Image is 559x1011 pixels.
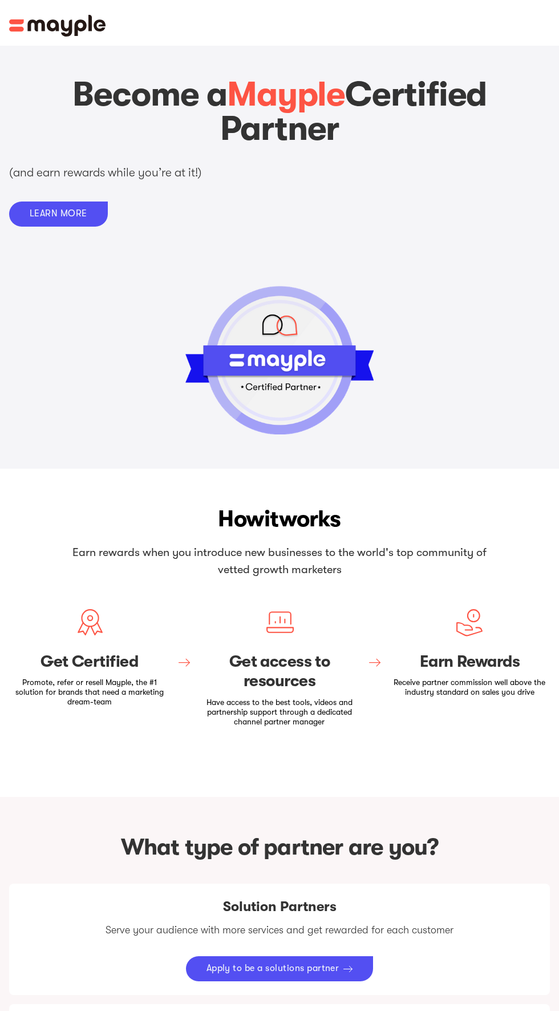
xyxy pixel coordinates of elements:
h3: Get Certified [9,652,169,672]
span: it [264,506,278,532]
p: (and earn rewards while you’re at it!) [9,164,306,181]
p: Promote, refer or resell Mayple, the #1 solution for brands that need a marketing dream-team [9,678,169,706]
div: LEARN MORE [30,208,87,219]
div: Apply to be a solutions partner [206,963,339,974]
p: Serve your audience with more services and get rewarded for each customer [106,923,453,938]
a: Apply to be a solutions partner [186,956,374,981]
img: Grow your business [455,608,484,637]
h4: Solution Partners [223,897,337,916]
img: Mayple logo [9,15,106,37]
img: Create your marketing brief. [75,608,104,637]
h1: Become a Certified Partner [9,78,550,146]
p: Receive partner commission well above the industry standard on sales you drive [390,678,550,697]
span: Mayple [227,75,345,114]
h2: How works [9,503,550,535]
p: Earn rewards when you introduce new businesses to the world's top community of vetted growth mark... [66,544,493,578]
h2: What type of partner are you? [9,831,550,863]
h3: Get access to resources [199,652,359,691]
p: Have access to the best tools, videos and partnership support through a dedicated channel partner... [199,698,359,726]
img: Find a match [265,608,294,637]
h3: Earn Rewards [390,652,550,672]
a: LEARN MORE [9,202,108,226]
